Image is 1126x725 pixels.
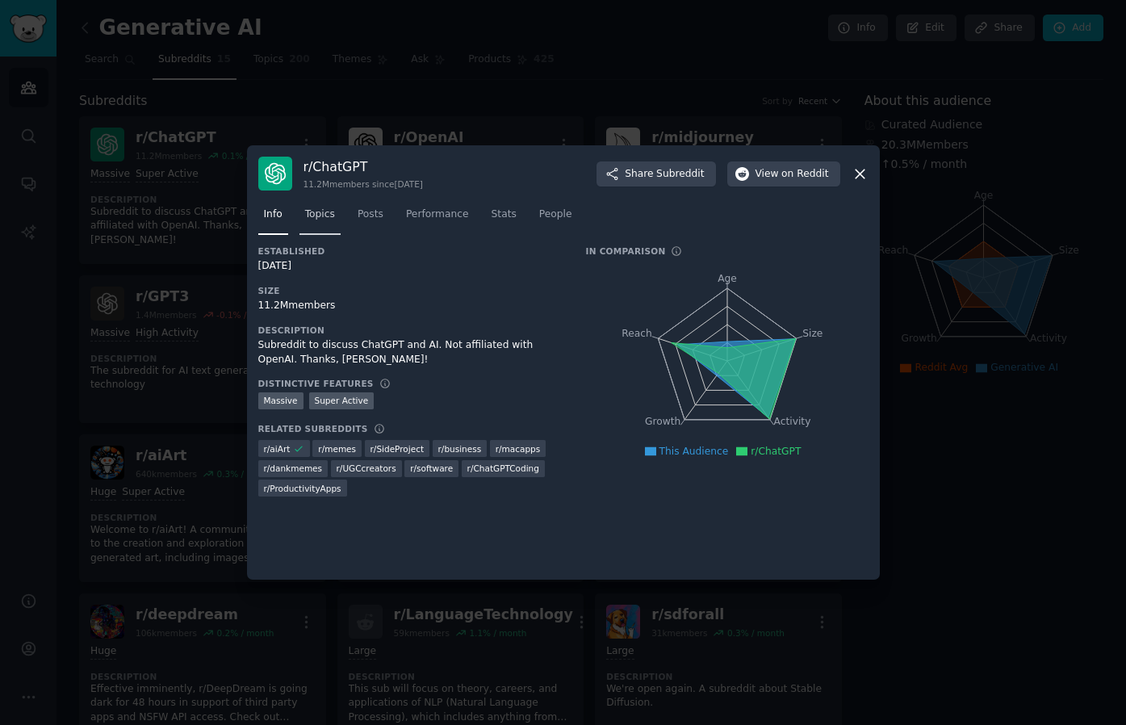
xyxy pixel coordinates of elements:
[258,299,563,313] div: 11.2M members
[303,178,423,190] div: 11.2M members since [DATE]
[645,417,680,428] tspan: Growth
[622,328,652,339] tspan: Reach
[258,378,374,389] h3: Distinctive Features
[438,443,482,455] span: r/ business
[406,207,469,222] span: Performance
[756,167,829,182] span: View
[264,483,341,494] span: r/ ProductivityApps
[486,202,522,235] a: Stats
[258,392,303,409] div: Massive
[258,202,288,235] a: Info
[258,338,563,367] div: Subreddit to discuss ChatGPT and AI. Not affiliated with OpenAI. Thanks, [PERSON_NAME]!
[318,443,356,455] span: r/ memes
[586,245,666,257] h3: In Comparison
[258,325,563,336] h3: Description
[299,202,341,235] a: Topics
[534,202,578,235] a: People
[751,446,801,457] span: r/ChatGPT
[496,443,541,455] span: r/ macapps
[258,157,292,191] img: ChatGPT
[264,443,291,455] span: r/ aiArt
[264,463,323,474] span: r/ dankmemes
[305,207,335,222] span: Topics
[718,273,737,284] tspan: Age
[264,207,283,222] span: Info
[773,417,810,428] tspan: Activity
[400,202,475,235] a: Performance
[303,158,423,175] h3: r/ ChatGPT
[370,443,425,455] span: r/ SideProject
[358,207,383,222] span: Posts
[727,161,840,187] button: Viewon Reddit
[596,161,715,187] button: ShareSubreddit
[337,463,396,474] span: r/ UGCcreators
[656,167,704,182] span: Subreddit
[258,285,563,296] h3: Size
[309,392,375,409] div: Super Active
[781,167,828,182] span: on Reddit
[802,328,823,339] tspan: Size
[258,245,563,257] h3: Established
[467,463,539,474] span: r/ ChatGPTCoding
[539,207,572,222] span: People
[659,446,729,457] span: This Audience
[492,207,517,222] span: Stats
[258,423,368,434] h3: Related Subreddits
[410,463,453,474] span: r/ software
[352,202,389,235] a: Posts
[625,167,704,182] span: Share
[258,259,563,274] div: [DATE]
